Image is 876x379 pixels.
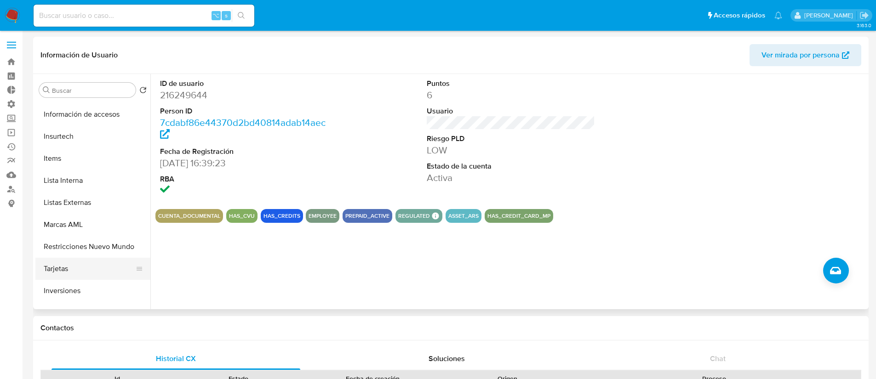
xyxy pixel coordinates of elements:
[35,302,150,324] button: CBT
[35,192,150,214] button: Listas Externas
[225,11,228,20] span: s
[35,147,150,170] button: Items
[427,106,595,116] dt: Usuario
[40,323,861,333] h1: Contactos
[35,236,150,258] button: Restricciones Nuevo Mundo
[35,280,150,302] button: Inversiones
[160,106,329,116] dt: Person ID
[427,89,595,102] dd: 6
[40,51,118,60] h1: Información de Usuario
[35,170,150,192] button: Lista Interna
[710,353,726,364] span: Chat
[212,11,219,20] span: ⌥
[427,161,595,171] dt: Estado de la cuenta
[160,174,329,184] dt: RBA
[750,44,861,66] button: Ver mirada por persona
[160,147,329,157] dt: Fecha de Registración
[156,353,196,364] span: Historial CX
[232,9,251,22] button: search-icon
[427,79,595,89] dt: Puntos
[427,144,595,157] dd: LOW
[160,116,326,142] a: 7cdabf86e44370d2bd40814adab14aec
[35,125,150,147] button: Insurtech
[35,103,150,125] button: Información de accesos
[160,79,329,89] dt: ID de usuario
[43,86,50,94] button: Buscar
[429,353,465,364] span: Soluciones
[139,86,147,96] button: Volver al orden por defecto
[34,10,254,22] input: Buscar usuario o caso...
[774,11,782,19] a: Notificaciones
[35,258,143,280] button: Tarjetas
[714,11,765,20] span: Accesos rápidos
[52,86,132,95] input: Buscar
[427,171,595,184] dd: Activa
[35,214,150,236] button: Marcas AML
[427,134,595,144] dt: Riesgo PLD
[160,157,329,170] dd: [DATE] 16:39:23
[160,89,329,102] dd: 216249644
[859,11,869,20] a: Salir
[761,44,840,66] span: Ver mirada por persona
[804,11,856,20] p: ezequielignacio.rocha@mercadolibre.com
